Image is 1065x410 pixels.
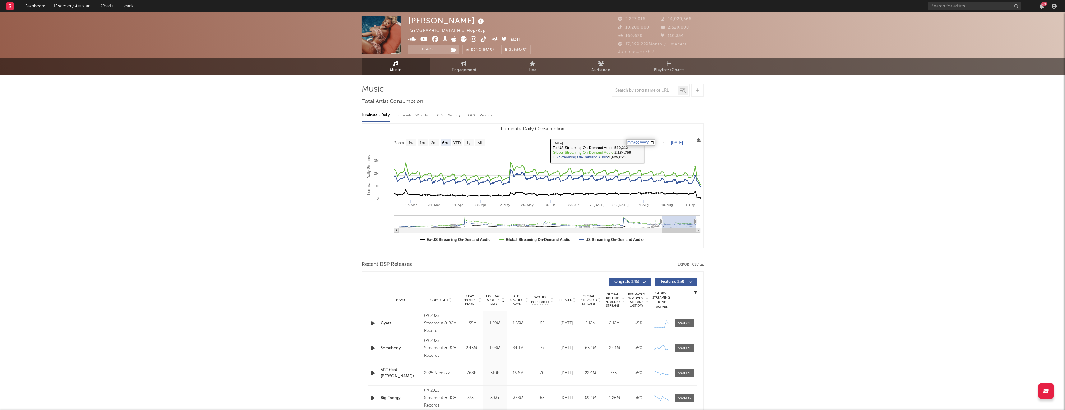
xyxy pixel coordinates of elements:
div: Luminate - Weekly [396,110,429,121]
div: 2025 Nemzzz [424,370,458,377]
span: Spotify Popularity [531,295,549,304]
div: 2.91M [604,345,625,351]
span: Audience [591,67,610,74]
span: Total Artist Consumption [362,98,423,106]
span: Copyright [430,298,448,302]
span: Originals ( 145 ) [613,280,641,284]
div: Luminate - Daily [362,110,390,121]
div: <5% [628,320,649,327]
span: 160,678 [618,34,642,38]
text: 21. [DATE] [612,203,628,207]
a: Gyatt [381,320,421,327]
div: 77 [531,345,553,351]
text: Luminate Daily Consumption [501,126,564,131]
div: 84 [1041,2,1047,6]
div: [DATE] [556,370,577,376]
text: US Streaming On-Demand Audio [586,238,644,242]
span: Features ( 130 ) [659,280,688,284]
div: <5% [628,345,649,351]
button: Export CSV [678,263,704,266]
span: 7 Day Spotify Plays [461,295,478,306]
a: Big Energy [381,395,421,401]
text: 23. Jun [568,203,579,207]
div: 310k [485,370,505,376]
div: [DATE] [556,395,577,401]
div: 378M [508,395,528,401]
text: 3m [431,141,436,145]
div: 768k [461,370,482,376]
text: 4. Aug [639,203,648,207]
span: Benchmark [471,46,495,54]
text: Luminate Daily Streams [366,155,371,195]
span: 2,227,016 [618,17,646,21]
text: 31. Mar [428,203,440,207]
text: 18. Aug [661,203,673,207]
button: Edit [510,36,521,44]
div: Global Streaming Trend (Last 60D) [652,291,671,309]
span: 17,099,229 Monthly Listeners [618,42,687,46]
text: 6m [442,141,447,145]
button: Track [408,45,447,54]
span: Recent DSP Releases [362,261,412,268]
text: 9. Jun [546,203,555,207]
button: 84 [1040,4,1044,9]
span: Engagement [452,67,477,74]
div: BMAT - Weekly [435,110,462,121]
span: Global Rolling 7D Audio Streams [604,293,621,308]
a: Playlists/Charts [635,58,704,75]
span: Global ATD Audio Streams [580,295,597,306]
div: 55 [531,395,553,401]
div: 723k [461,395,482,401]
div: 69.4M [580,395,601,401]
text: 17. Mar [405,203,417,207]
a: ART (feat. [PERSON_NAME]) [381,367,421,379]
div: [DATE] [556,320,577,327]
div: 1.55M [508,320,528,327]
text: 28. Apr [475,203,486,207]
text: 1. Sep [685,203,695,207]
button: Summary [501,45,531,54]
div: [PERSON_NAME] [408,16,485,26]
text: 1w [408,141,413,145]
div: 63.4M [580,345,601,351]
a: Benchmark [462,45,498,54]
div: 303k [485,395,505,401]
input: Search for artists [928,2,1021,10]
text: 1m [419,141,425,145]
span: Last Day Spotify Plays [485,295,501,306]
div: 62 [531,320,553,327]
div: (P) 2025 Streamcut & RCA Records [424,312,458,335]
text: 3M [374,159,378,163]
span: ATD Spotify Plays [508,295,525,306]
div: 2.43M [461,345,482,351]
text: 26. May [521,203,534,207]
div: 22.4M [580,370,601,376]
div: 2.12M [604,320,625,327]
span: 110,334 [661,34,684,38]
span: 10,200,000 [618,26,649,30]
div: 1.26M [604,395,625,401]
div: <5% [628,370,649,376]
text: 7. [DATE] [590,203,604,207]
text: [DATE] [671,140,683,145]
div: 70 [531,370,553,376]
span: Playlists/Charts [654,67,685,74]
text: 1y [466,141,470,145]
span: Estimated % Playlist Streams Last Day [628,293,645,308]
svg: Luminate Daily Consumption [362,124,703,248]
text: Zoom [394,141,404,145]
div: 1.29M [485,320,505,327]
span: Music [390,67,401,74]
text: Global Streaming On-Demand Audio [506,238,570,242]
span: Summary [509,48,527,52]
a: Live [498,58,567,75]
text: Ex-US Streaming On-Demand Audio [427,238,491,242]
div: [DATE] [556,345,577,351]
div: <5% [628,395,649,401]
div: (P) 2021 Streamcut & RCA Records [424,387,458,409]
div: Name [381,298,421,302]
a: Engagement [430,58,498,75]
div: 34.1M [508,345,528,351]
div: OCC - Weekly [468,110,493,121]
